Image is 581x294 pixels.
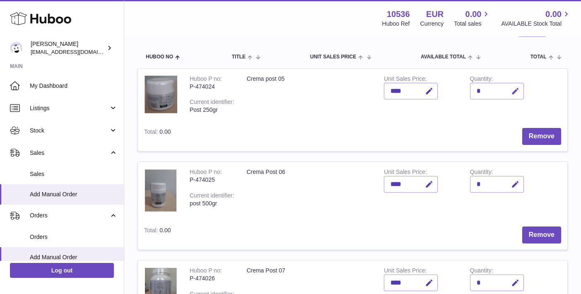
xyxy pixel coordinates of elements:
span: Listings [30,104,109,112]
button: Remove [522,227,561,243]
span: Total [530,54,547,60]
span: Huboo no [146,54,173,60]
div: P-474024 [190,83,234,91]
strong: EUR [426,9,444,20]
label: Quantity [470,169,493,177]
label: Unit Sales Price [384,267,427,276]
span: AVAILABLE Total [421,54,466,60]
span: My Dashboard [30,82,118,90]
span: Orders [30,233,118,241]
div: Huboo Ref [382,20,410,28]
div: Current identifier [190,99,234,107]
label: Total [144,227,159,236]
span: 0.00 [159,128,171,135]
div: Currency [420,20,444,28]
strong: 10536 [387,9,410,20]
div: Current identifier [190,192,234,201]
label: Total [144,128,159,137]
span: Unit Sales Price [310,54,356,60]
td: Crema Post 06 [240,162,378,220]
span: Orders [30,212,109,219]
span: [EMAIL_ADDRESS][DOMAIN_NAME] [31,48,122,55]
img: Crema post 05 [144,75,177,114]
div: P-474026 [190,275,234,282]
span: Sales [30,149,109,157]
div: P-474025 [190,176,234,184]
a: 0.00 Total sales [454,9,491,28]
span: AVAILABLE Stock Total [501,20,571,28]
img: riberoyepescamila@hotmail.com [10,42,22,54]
label: Unit Sales Price [384,169,427,177]
div: Huboo P no [190,267,222,276]
label: Unit Sales Price [384,75,427,84]
span: Sales [30,170,118,178]
span: Stock [30,127,109,135]
div: [PERSON_NAME] [31,40,105,56]
div: Post 250gr [190,106,234,114]
div: Huboo P no [190,169,222,177]
img: Crema Post 06 [144,168,177,212]
span: 0.00 [465,9,482,20]
td: Crema post 05 [240,69,378,122]
a: 0.00 AVAILABLE Stock Total [501,9,571,28]
div: Huboo P no [190,75,222,84]
label: Quantity [470,75,493,84]
span: 0.00 [159,227,171,234]
div: post 500gr [190,200,234,207]
span: Add Manual Order [30,253,118,261]
span: 0.00 [545,9,562,20]
span: Add Manual Order [30,190,118,198]
span: Title [232,54,246,60]
a: Log out [10,263,114,278]
button: Remove [522,128,561,145]
label: Quantity [470,267,493,276]
span: Total sales [454,20,491,28]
